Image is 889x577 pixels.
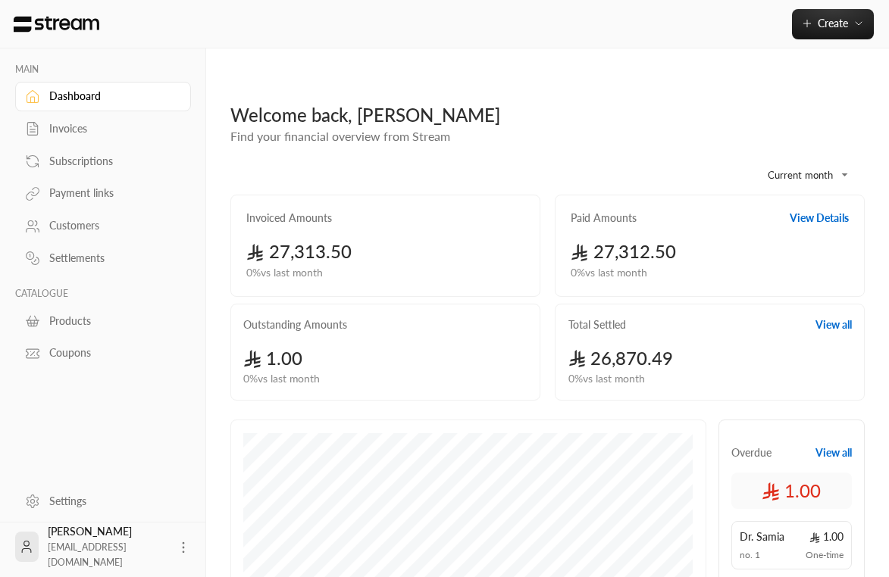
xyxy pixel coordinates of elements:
a: Subscriptions [15,146,191,176]
img: Logo [12,16,101,33]
div: Settlements [49,251,172,266]
a: Settlements [15,244,191,273]
div: Subscriptions [49,154,172,169]
div: Payment links [49,186,172,201]
span: Create [818,17,848,30]
span: 0 % vs last month [246,265,323,281]
div: [PERSON_NAME] [48,524,167,569]
a: Coupons [15,338,191,368]
h2: Outstanding Amounts [243,317,347,332]
a: Invoices [15,114,191,144]
span: Find your financial overview from Stream [230,129,450,143]
span: 27,313.50 [246,240,352,262]
div: Settings [49,494,172,509]
span: no. 1 [740,549,760,561]
button: View all [815,445,852,460]
span: 1.00 [243,347,302,369]
span: One-time [806,549,844,561]
span: Dr. Samia [740,529,784,544]
div: Customers [49,218,172,233]
a: Products [15,306,191,335]
span: 1.00 [762,479,821,503]
div: Products [49,313,172,329]
button: View Details [790,211,849,226]
div: Current month [743,155,857,195]
span: 26,870.49 [568,347,674,369]
div: Welcome back, [PERSON_NAME] [230,103,865,127]
span: 27,312.50 [571,240,676,262]
span: 1.00 [809,529,844,544]
button: Create [792,9,874,39]
div: Dashboard [49,89,172,104]
h2: Total Settled [568,317,626,332]
a: Customers [15,211,191,241]
span: 0 % vs last month [243,371,320,387]
a: Settings [15,486,191,516]
span: Overdue [731,445,772,460]
span: [EMAIL_ADDRESS][DOMAIN_NAME] [48,541,127,568]
div: Coupons [49,345,172,360]
h2: Paid Amounts [571,211,637,226]
p: CATALOGUE [15,288,191,300]
div: Invoices [49,121,172,136]
h2: Invoiced Amounts [246,211,332,226]
span: 0 % vs last month [568,371,645,387]
button: View all [815,317,852,332]
span: 0 % vs last month [571,265,647,281]
a: Dashboard [15,82,191,111]
a: Payment links [15,179,191,208]
p: MAIN [15,64,191,76]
